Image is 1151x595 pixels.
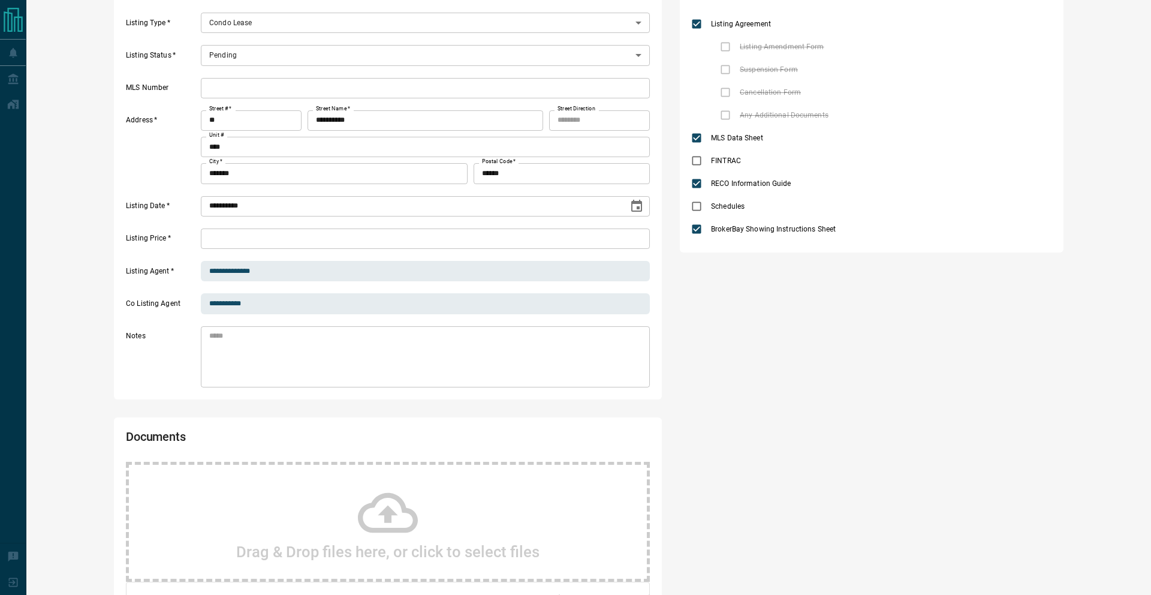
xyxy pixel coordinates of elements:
[737,87,804,98] span: Cancellation Form
[708,19,774,29] span: Listing Agreement
[209,158,222,166] label: City
[708,224,839,235] span: BrokerBay Showing Instructions Sheet
[126,83,198,98] label: MLS Number
[737,41,827,52] span: Listing Amendment Form
[126,331,198,387] label: Notes
[126,462,650,582] div: Drag & Drop files here, or click to select files
[126,266,198,282] label: Listing Agent
[126,201,198,217] label: Listing Date
[737,110,831,121] span: Any Additional Documents
[126,429,440,450] h2: Documents
[126,299,198,314] label: Co Listing Agent
[482,158,516,166] label: Postal Code
[625,194,649,218] button: Choose date, selected date is Aug 15, 2025
[126,50,198,66] label: Listing Status
[126,233,198,249] label: Listing Price
[209,105,231,113] label: Street #
[708,178,794,189] span: RECO Information Guide
[209,131,224,139] label: Unit #
[201,13,650,33] div: Condo Lease
[236,543,540,561] h2: Drag & Drop files here, or click to select files
[737,64,801,75] span: Suspension Form
[126,18,198,34] label: Listing Type
[558,105,595,113] label: Street Direction
[201,45,650,65] div: Pending
[708,133,766,143] span: MLS Data Sheet
[316,105,350,113] label: Street Name
[708,155,744,166] span: FINTRAC
[126,115,198,184] label: Address
[708,201,748,212] span: Schedules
